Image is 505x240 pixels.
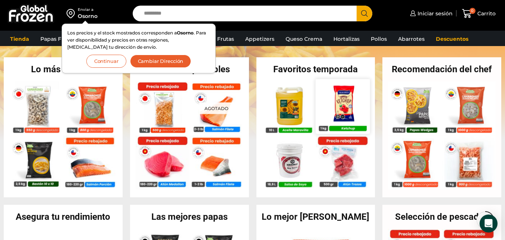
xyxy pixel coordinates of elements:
[460,5,498,22] a: 0 Carrito
[480,215,498,233] div: Open Intercom Messenger
[78,12,98,20] div: Osorno
[177,30,194,36] strong: Osorno
[37,32,77,46] a: Papas Fritas
[408,6,453,21] a: Iniciar sesión
[4,212,123,221] h2: Asegura tu rendimiento
[475,10,496,17] span: Carrito
[256,65,375,74] h2: Favoritos temporada
[382,65,501,74] h2: Recomendación del chef
[394,32,428,46] a: Abarrotes
[199,103,234,114] p: Agotado
[357,6,372,21] button: Search button
[130,55,191,68] button: Cambiar Dirección
[67,29,210,51] p: Los precios y el stock mostrados corresponden a . Para ver disponibilidad y precios en otras regi...
[130,212,249,221] h2: Las mejores papas
[78,7,98,12] div: Enviar a
[256,212,375,221] h2: Lo mejor [PERSON_NAME]
[282,32,326,46] a: Queso Crema
[130,65,249,74] h2: Ofertas imperdibles
[469,8,475,14] span: 0
[330,32,363,46] a: Hortalizas
[367,32,391,46] a: Pollos
[241,32,278,46] a: Appetizers
[67,7,78,20] img: address-field-icon.svg
[6,32,33,46] a: Tienda
[416,10,453,17] span: Iniciar sesión
[432,32,472,46] a: Descuentos
[86,55,126,68] button: Continuar
[382,212,501,221] h2: Selección de pescados
[4,65,123,74] h2: Lo más vendido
